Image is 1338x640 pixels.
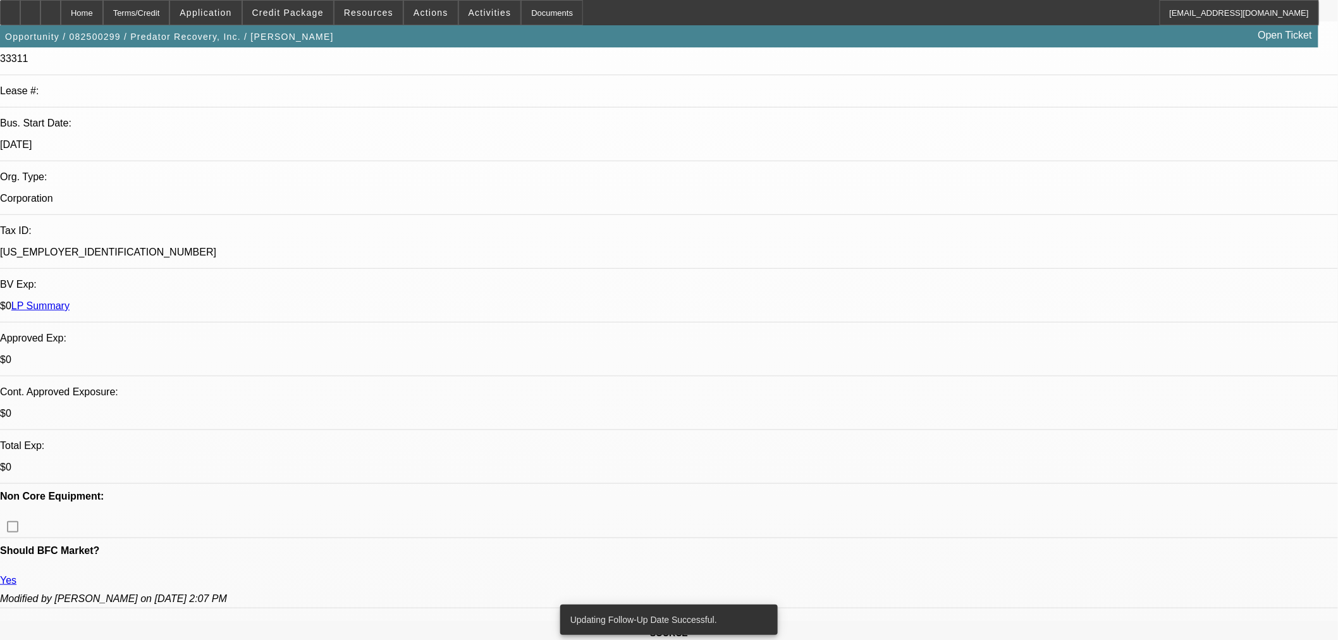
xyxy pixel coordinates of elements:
[344,8,393,18] span: Resources
[414,8,448,18] span: Actions
[243,1,333,25] button: Credit Package
[252,8,324,18] span: Credit Package
[1253,25,1317,46] a: Open Ticket
[11,300,70,311] a: LP Summary
[334,1,403,25] button: Resources
[5,32,334,42] span: Opportunity / 082500299 / Predator Recovery, Inc. / [PERSON_NAME]
[404,1,458,25] button: Actions
[180,8,231,18] span: Application
[170,1,241,25] button: Application
[469,8,512,18] span: Activities
[459,1,521,25] button: Activities
[560,605,773,635] div: Updating Follow-Up Date Successful.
